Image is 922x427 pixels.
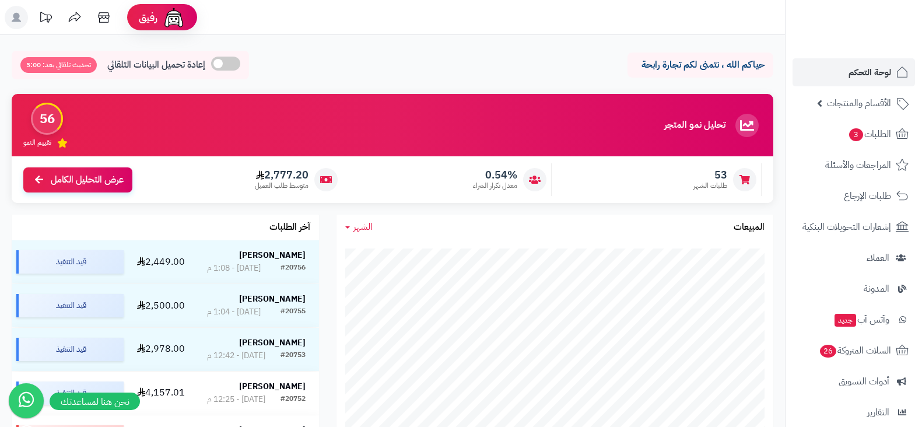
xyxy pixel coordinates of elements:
div: #20755 [281,306,306,318]
a: المدونة [793,275,915,303]
a: إشعارات التحويلات البنكية [793,213,915,241]
span: تقييم النمو [23,138,51,148]
span: إشعارات التحويلات البنكية [802,219,891,235]
strong: [PERSON_NAME] [239,249,306,261]
span: التقارير [867,404,889,421]
div: [DATE] - 1:08 م [207,262,261,274]
a: المراجعات والأسئلة [793,151,915,179]
strong: [PERSON_NAME] [239,380,306,393]
h3: آخر الطلبات [269,222,310,233]
span: 53 [693,169,727,181]
div: #20753 [281,350,306,362]
p: حياكم الله ، نتمنى لكم تجارة رابحة [636,58,765,72]
td: 4,157.01 [128,372,193,415]
a: تحديثات المنصة [31,6,60,32]
div: [DATE] - 12:25 م [207,394,265,405]
span: أدوات التسويق [839,373,889,390]
span: لوحة التحكم [849,64,891,80]
span: متوسط طلب العميل [255,181,308,191]
span: الأقسام والمنتجات [827,95,891,111]
span: جديد [835,314,856,327]
div: #20756 [281,262,306,274]
span: 26 [820,345,837,358]
span: 3 [849,128,864,142]
img: ai-face.png [162,6,185,29]
div: قيد التنفيذ [16,250,124,274]
span: المدونة [864,281,889,297]
a: عرض التحليل الكامل [23,167,132,192]
td: 2,449.00 [128,240,193,283]
span: طلبات الإرجاع [844,188,891,204]
span: إعادة تحميل البيانات التلقائي [107,58,205,72]
td: 2,500.00 [128,284,193,327]
span: 2,777.20 [255,169,308,181]
span: وآتس آب [833,311,889,328]
a: لوحة التحكم [793,58,915,86]
span: عرض التحليل الكامل [51,173,124,187]
a: وآتس آبجديد [793,306,915,334]
h3: تحليل نمو المتجر [664,120,725,131]
h3: المبيعات [734,222,765,233]
strong: [PERSON_NAME] [239,337,306,349]
span: طلبات الشهر [693,181,727,191]
a: التقارير [793,398,915,426]
a: أدوات التسويق [793,367,915,395]
div: #20752 [281,394,306,405]
span: الطلبات [848,126,891,142]
span: تحديث تلقائي بعد: 5:00 [20,57,97,73]
div: قيد التنفيذ [16,381,124,405]
a: الطلبات3 [793,120,915,148]
div: [DATE] - 12:42 م [207,350,265,362]
a: السلات المتروكة26 [793,337,915,365]
span: 0.54% [473,169,517,181]
div: [DATE] - 1:04 م [207,306,261,318]
td: 2,978.00 [128,328,193,371]
img: logo-2.png [843,26,911,50]
div: قيد التنفيذ [16,338,124,361]
a: الشهر [345,220,373,234]
span: الشهر [353,220,373,234]
span: المراجعات والأسئلة [825,157,891,173]
a: طلبات الإرجاع [793,182,915,210]
a: العملاء [793,244,915,272]
span: معدل تكرار الشراء [473,181,517,191]
span: السلات المتروكة [819,342,891,359]
span: رفيق [139,10,157,24]
div: قيد التنفيذ [16,294,124,317]
span: العملاء [867,250,889,266]
strong: [PERSON_NAME] [239,293,306,305]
